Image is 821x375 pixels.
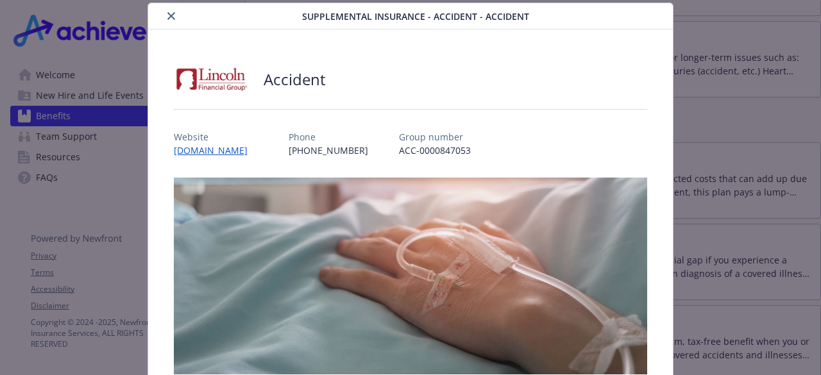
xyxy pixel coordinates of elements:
img: banner [174,178,647,374]
img: Lincoln Financial Group [174,60,251,99]
a: [DOMAIN_NAME] [174,144,258,156]
h2: Accident [264,69,326,90]
p: Group number [399,130,471,144]
p: Website [174,130,258,144]
span: Supplemental Insurance - Accident - Accident [302,10,529,23]
button: close [164,8,179,24]
p: [PHONE_NUMBER] [289,144,368,157]
p: ACC-0000847053 [399,144,471,157]
p: Phone [289,130,368,144]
